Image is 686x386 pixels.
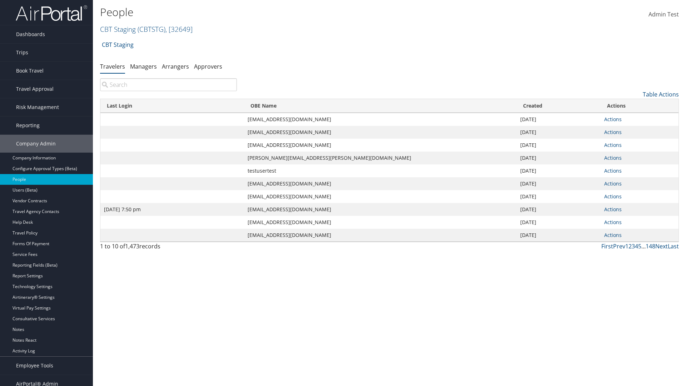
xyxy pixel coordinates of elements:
a: Actions [604,129,622,135]
span: … [641,242,646,250]
td: [DATE] [517,164,601,177]
span: , [ 32649 ] [165,24,193,34]
a: Actions [604,232,622,238]
a: Actions [604,180,622,187]
th: Last Login: activate to sort column ascending [100,99,244,113]
a: Prev [613,242,625,250]
span: Admin Test [648,10,679,18]
td: testusertest [244,164,517,177]
td: [EMAIL_ADDRESS][DOMAIN_NAME] [244,203,517,216]
td: [EMAIL_ADDRESS][DOMAIN_NAME] [244,216,517,229]
a: Travelers [100,63,125,70]
span: Reporting [16,117,40,134]
a: Managers [130,63,157,70]
td: [DATE] [517,139,601,152]
a: Actions [604,142,622,148]
a: 148 [646,242,655,250]
span: Risk Management [16,98,59,116]
td: [DATE] [517,216,601,229]
td: [DATE] [517,203,601,216]
td: [EMAIL_ADDRESS][DOMAIN_NAME] [244,139,517,152]
td: [EMAIL_ADDRESS][DOMAIN_NAME] [244,113,517,126]
td: [DATE] [517,113,601,126]
td: [PERSON_NAME][EMAIL_ADDRESS][PERSON_NAME][DOMAIN_NAME] [244,152,517,164]
td: [DATE] [517,152,601,164]
h1: People [100,5,486,20]
span: 1,473 [125,242,139,250]
span: Travel Approval [16,80,54,98]
span: Employee Tools [16,357,53,375]
a: 4 [635,242,638,250]
a: 1 [625,242,628,250]
input: Search [100,78,237,91]
span: Company Admin [16,135,56,153]
td: [EMAIL_ADDRESS][DOMAIN_NAME] [244,126,517,139]
th: OBE Name: activate to sort column ascending [244,99,517,113]
a: Table Actions [643,90,679,98]
a: Arrangers [162,63,189,70]
div: 1 to 10 of records [100,242,237,254]
a: Actions [604,193,622,200]
td: [DATE] [517,190,601,203]
a: Actions [604,167,622,174]
a: 2 [628,242,632,250]
th: Created: activate to sort column ascending [517,99,601,113]
td: [EMAIL_ADDRESS][DOMAIN_NAME] [244,229,517,242]
a: Approvers [194,63,222,70]
a: 3 [632,242,635,250]
td: [DATE] [517,126,601,139]
td: [EMAIL_ADDRESS][DOMAIN_NAME] [244,190,517,203]
td: [DATE] 7:50 pm [100,203,244,216]
th: Actions [601,99,678,113]
a: 5 [638,242,641,250]
a: Actions [604,219,622,226]
a: Last [668,242,679,250]
a: Admin Test [648,4,679,26]
td: [DATE] [517,177,601,190]
a: First [601,242,613,250]
a: Next [655,242,668,250]
span: Book Travel [16,62,44,80]
a: Actions [604,116,622,123]
span: Trips [16,44,28,61]
img: airportal-logo.png [16,5,87,21]
a: CBT Staging [100,24,193,34]
span: ( CBTSTG ) [138,24,165,34]
td: [EMAIL_ADDRESS][DOMAIN_NAME] [244,177,517,190]
a: Actions [604,154,622,161]
a: CBT Staging [102,38,134,52]
span: Dashboards [16,25,45,43]
td: [DATE] [517,229,601,242]
a: Actions [604,206,622,213]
